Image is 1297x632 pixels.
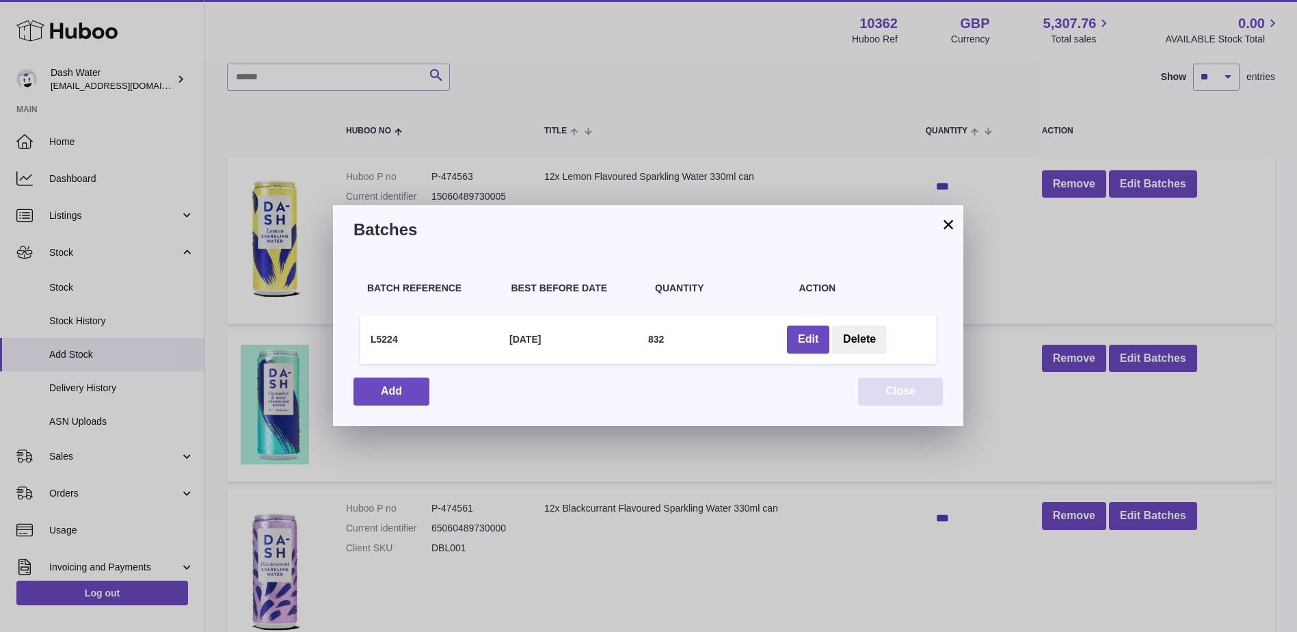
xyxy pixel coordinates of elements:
[648,333,664,346] h4: 832
[787,326,829,354] button: Edit
[367,282,498,295] h4: Batch Reference
[371,333,398,346] h4: L5224
[858,378,943,406] button: Close
[940,216,957,233] button: ×
[509,333,541,346] h4: [DATE]
[655,282,786,295] h4: Quantity
[353,219,943,241] h3: Batches
[511,282,642,295] h4: Best Before Date
[832,326,887,354] button: Delete
[353,378,429,406] button: Add
[799,282,930,295] h4: Action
